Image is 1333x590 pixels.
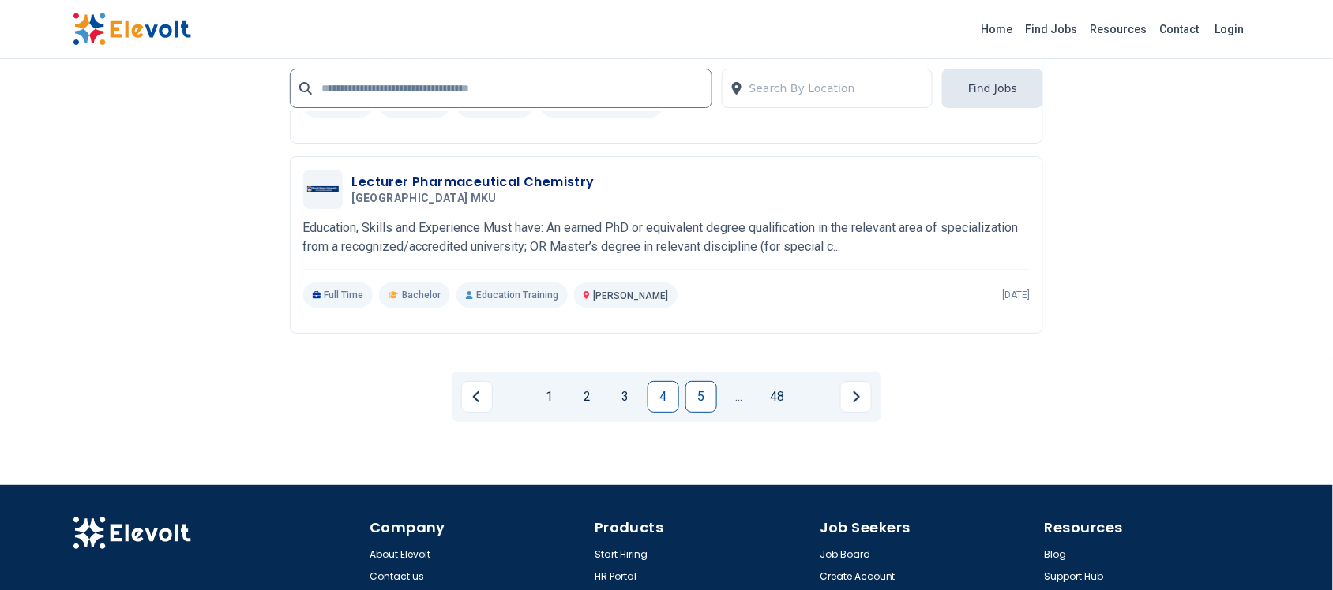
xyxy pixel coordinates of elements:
[1045,517,1260,539] h4: Resources
[370,517,585,539] h4: Company
[73,517,191,550] img: Elevolt
[534,381,565,413] a: Page 1
[840,381,872,413] a: Next page
[402,289,441,301] span: Bachelor
[73,13,191,46] img: Elevolt
[595,548,648,561] a: Start Hiring
[1019,17,1084,42] a: Find Jobs
[303,282,374,308] p: Full Time
[648,381,679,413] a: Page 4 is your current page
[461,381,872,413] ul: Pagination
[1045,548,1067,561] a: Blog
[303,218,1031,256] p: Education, Skills and Experience Must have: An earned PhD or equivalent degree qualification in t...
[370,548,430,561] a: About Elevolt
[685,381,717,413] a: Page 5
[595,570,636,583] a: HR Portal
[1206,13,1254,45] a: Login
[1154,17,1206,42] a: Contact
[461,381,493,413] a: Previous page
[761,381,793,413] a: Page 48
[352,192,497,206] span: [GEOGRAPHIC_DATA] MKU
[1254,514,1333,590] iframe: Chat Widget
[593,290,668,301] span: [PERSON_NAME]
[723,381,755,413] a: Jump forward
[456,282,568,308] p: Education Training
[307,186,339,192] img: Mount Kenya University MKU
[820,548,870,561] a: Job Board
[572,381,603,413] a: Page 2
[1002,289,1030,301] p: [DATE]
[303,170,1031,308] a: Mount Kenya University MKULecturer Pharmaceutical Chemistry[GEOGRAPHIC_DATA] MKUEducation, Skills...
[370,570,424,583] a: Contact us
[1084,17,1154,42] a: Resources
[595,517,810,539] h4: Products
[820,517,1035,539] h4: Job Seekers
[975,17,1019,42] a: Home
[820,570,896,583] a: Create Account
[942,69,1043,108] button: Find Jobs
[1045,570,1104,583] a: Support Hub
[352,173,595,192] h3: Lecturer Pharmaceutical Chemistry
[610,381,641,413] a: Page 3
